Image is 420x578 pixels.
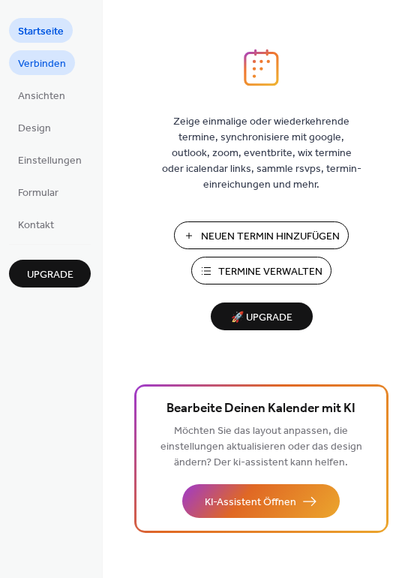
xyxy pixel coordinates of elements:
span: Verbinden [18,56,66,72]
a: Einstellungen [9,147,91,172]
a: Ansichten [9,83,74,107]
span: Formular [18,185,58,201]
span: 🚀 Upgrade [220,308,304,328]
img: logo_icon.svg [244,49,278,86]
span: Startseite [18,24,64,40]
button: KI-Assistent Öffnen [182,484,340,518]
button: 🚀 Upgrade [211,303,313,330]
span: Design [18,121,51,137]
span: Kontakt [18,218,54,233]
button: Termine Verwalten [191,257,331,284]
a: Formular [9,179,67,204]
a: Startseite [9,18,73,43]
span: Neuen Termin Hinzufügen [201,229,340,245]
span: KI-Assistent Öffnen [205,495,296,510]
button: Upgrade [9,260,91,287]
span: Zeige einmalige oder wiederkehrende termine, synchronisiere mit google, outlook, zoom, eventbrite... [160,114,363,193]
span: Möchten Sie das layout anpassen, die einstellungen aktualisieren oder das design ändern? Der ki-a... [160,421,362,473]
span: Termine Verwalten [218,264,322,280]
a: Kontakt [9,212,63,236]
span: Einstellungen [18,153,82,169]
button: Neuen Termin Hinzufügen [174,221,349,249]
a: Design [9,115,60,140]
span: Ansichten [18,89,65,104]
span: Bearbeite Deinen Kalender mit KI [166,399,355,420]
span: Upgrade [27,267,73,283]
a: Verbinden [9,50,75,75]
